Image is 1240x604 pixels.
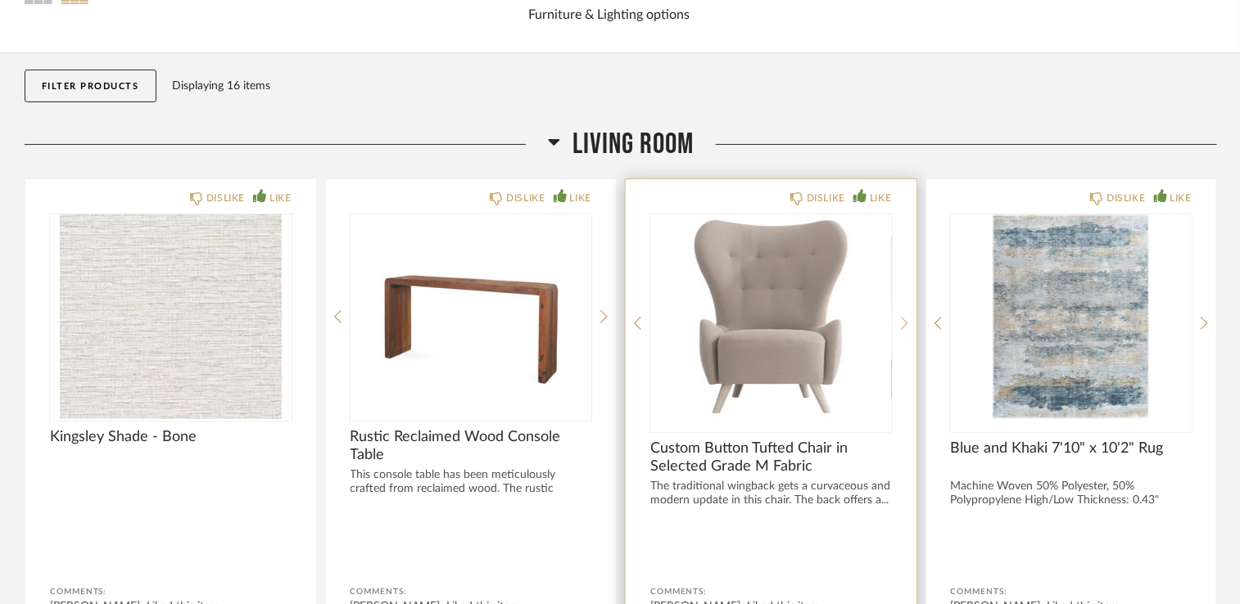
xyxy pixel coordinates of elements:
img: undefined [951,214,1192,419]
div: LIKE [870,190,891,206]
div: Furniture & Lighting options [228,5,992,25]
span: Living Room [572,127,694,162]
div: Comments: [650,584,892,600]
div: DISLIKE [807,190,845,206]
div: The traditional wingback gets a curvaceous and modern update in this chair. The back offers a... [650,480,892,507]
div: 2 [650,214,892,419]
div: Machine Woven 50% Polyester, 50% Polypropylene High/Low Thickness: 0.43" [951,480,1192,507]
div: Comments: [951,584,1192,600]
span: Kingsley Shade - Bone [50,428,292,446]
div: Displaying 16 items [173,77,1210,95]
div: 0 [951,214,1192,419]
span: Rustic Reclaimed Wood Console Table [351,428,592,464]
div: Comments: [50,584,292,600]
div: LIKE [269,190,291,206]
img: undefined [50,214,292,419]
div: DISLIKE [206,190,245,206]
button: Filter Products [25,70,156,102]
span: Custom Button Tufted Chair in Selected Grade M Fabric [650,439,892,476]
div: DISLIKE [506,190,545,206]
div: LIKE [570,190,591,206]
div: DISLIKE [1106,190,1145,206]
div: This console table has been meticulously crafted from reclaimed wood. The rustic rough... [351,468,592,510]
img: undefined [650,214,892,419]
div: Comments: [351,584,592,600]
img: undefined [351,214,592,419]
div: LIKE [1170,190,1192,206]
span: Blue and Khaki 7'10" x 10'2" Rug [951,439,1192,458]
